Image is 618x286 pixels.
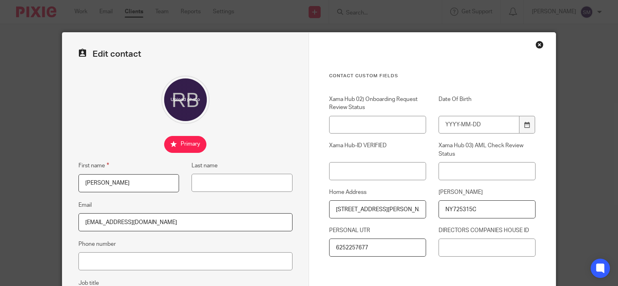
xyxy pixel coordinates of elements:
label: [PERSON_NAME] [439,188,536,196]
label: Xama Hub 03) AML Check Review Status [439,142,536,158]
div: Close this dialog window [536,41,544,49]
label: Phone number [78,240,116,248]
label: Xama Hub 02) Onboarding Request Review Status [329,95,426,112]
label: Xama Hub-ID VERIFIED [329,142,426,158]
label: Last name [192,162,218,170]
label: Email [78,201,92,209]
label: First name [78,161,109,170]
label: Date Of Birth [439,95,536,112]
h3: Contact Custom fields [329,73,536,79]
h2: Edit contact [78,49,293,60]
label: PERSONAL UTR [329,226,426,235]
input: YYYY-MM-DD [439,116,519,134]
label: Home Address [329,188,426,196]
label: DIRECTORS COMPANIES HOUSE ID [439,226,536,235]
